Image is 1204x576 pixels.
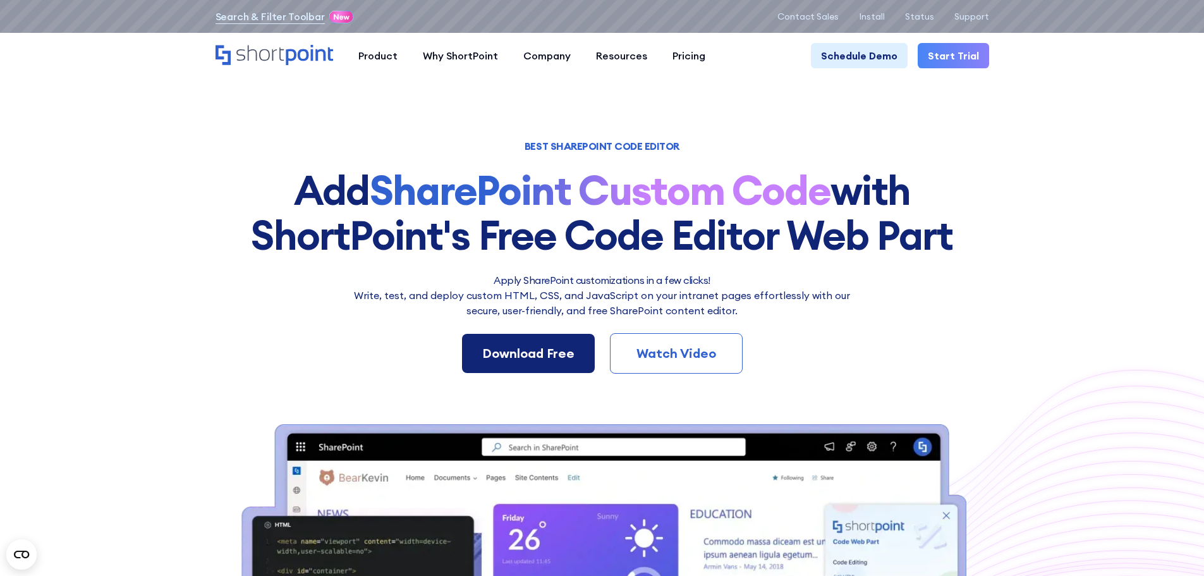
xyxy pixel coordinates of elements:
iframe: Chat Widget [1141,515,1204,576]
a: Pricing [660,43,718,68]
h1: BEST SHAREPOINT CODE EDITOR [216,142,989,150]
p: Write, test, and deploy custom HTML, CSS, and JavaScript on your intranet pages effortlessly wi﻿t... [346,288,858,318]
a: Status [905,11,934,21]
a: Install [859,11,885,21]
button: Open CMP widget [6,539,37,570]
a: Download Free [462,334,595,373]
a: Resources [583,43,660,68]
div: Watch Video [631,344,722,363]
a: Watch Video [610,333,743,374]
h2: Apply SharePoint customizations in a few clicks! [346,273,858,288]
a: Schedule Demo [811,43,908,68]
a: Support [954,11,989,21]
a: Search & Filter Toolbar [216,9,325,24]
a: Contact Sales [777,11,839,21]
a: Product [346,43,410,68]
a: Company [511,43,583,68]
a: Home [216,45,333,66]
h1: Add with ShortPoint's Free Code Editor Web Part [216,168,989,257]
a: Why ShortPoint [410,43,511,68]
a: Start Trial [918,43,989,68]
div: Product [358,48,398,63]
div: Download Free [482,344,575,363]
strong: SharePoint Custom Code [370,164,831,216]
div: Company [523,48,571,63]
div: Pricing [672,48,705,63]
div: Why ShortPoint [423,48,498,63]
div: Resources [596,48,647,63]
